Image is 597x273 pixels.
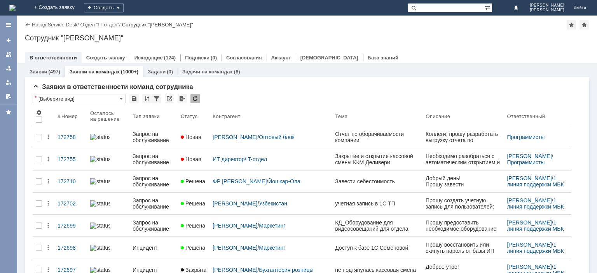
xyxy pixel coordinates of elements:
[90,156,110,162] img: statusbar-100 (1).png
[507,219,564,232] a: 1 линия поддержки МБК
[35,95,37,101] div: Настройки списка отличаются от сохраненных в виде
[213,178,267,184] a: ФР [PERSON_NAME]
[181,200,205,207] span: Решена
[54,151,87,167] a: 172755
[87,196,129,211] a: statusbar-100 (1).png
[332,215,422,236] a: КД_Оборудование для видеосовещаний для отдела закупок
[54,218,87,233] a: 172699
[80,22,122,28] div: /
[33,83,193,90] span: Заявки в ответственности команд сотрудника
[268,178,300,184] a: Йошкар-Ола
[178,174,209,189] a: Решена
[213,200,257,207] a: [PERSON_NAME]
[507,175,564,188] a: 1 линия поддержки МБК
[213,134,329,140] div: /
[181,156,201,162] span: Новая
[90,110,120,122] div: Осталось на решение
[213,223,257,229] a: [PERSON_NAME]
[30,69,47,75] a: Заявки
[507,197,568,210] div: /
[90,200,110,207] img: statusbar-100 (1).png
[58,178,84,184] div: 172710
[507,242,564,254] a: 1 линия поддержки МБК
[504,106,571,126] th: Ответственный
[133,131,175,143] div: Запрос на обслуживание
[54,240,87,256] a: 172698
[211,55,217,61] div: (0)
[129,106,178,126] th: Тип заявки
[530,8,564,12] span: [PERSON_NAME]
[87,129,129,145] a: statusbar-100 (1).png
[259,134,294,140] a: Оптовый блок
[181,113,197,119] div: Статус
[87,106,129,126] th: Осталось на решение
[54,106,87,126] th: Номер
[332,148,422,170] a: Закрытие и открытие кассовой смены ККМ Деливери
[2,62,15,75] a: Заявки в моей ответственности
[507,175,568,188] div: /
[335,267,419,273] div: не подтянулась кассовая смена
[133,113,159,119] div: Тип заявки
[58,134,84,140] div: 172758
[152,94,161,103] div: Фильтрация...
[45,267,51,273] div: Действия
[46,21,47,27] div: |
[507,219,552,226] a: [PERSON_NAME]
[45,134,51,140] div: Действия
[9,5,16,11] img: logo
[129,240,178,256] a: Инцидент
[335,219,419,232] div: КД_Оборудование для видеосовещаний для отдела закупок
[48,69,60,75] div: (497)
[86,55,125,61] a: Создать заявку
[129,193,178,214] a: Запрос на обслуживание
[2,34,15,47] a: Создать заявку
[30,55,77,61] a: В ответственности
[129,215,178,236] a: Запрос на обслуживание
[213,223,329,229] div: /
[213,156,329,162] div: /
[58,200,84,207] div: 172702
[213,178,329,184] div: /
[507,153,568,165] div: /
[121,69,138,75] div: (1000+)
[181,134,201,140] span: Новая
[133,153,175,165] div: Запрос на обслуживание
[45,200,51,207] div: Действия
[181,223,205,229] span: Решена
[87,218,129,233] a: statusbar-100 (1).png
[48,22,78,28] a: Service Desk
[87,151,129,167] a: statusbar-100 (1).png
[335,113,347,119] div: Тема
[25,34,589,42] div: Сотрудник "[PERSON_NAME]"
[70,69,120,75] a: Заявки на командах
[36,110,42,116] span: Настройки
[181,267,206,273] span: Закрыта
[58,156,84,162] div: 172755
[259,223,285,229] a: Маркетинг
[178,94,187,103] div: Экспорт списка
[34,12,50,19] span: от 01.
[213,113,240,119] div: Контрагент
[178,240,209,256] a: Решена
[32,22,46,28] a: Назад
[178,129,209,145] a: Новая
[507,175,552,181] a: [PERSON_NAME]
[507,242,552,248] a: [PERSON_NAME]
[190,94,200,103] div: Обновлять список
[178,151,209,167] a: Новая
[507,197,564,210] a: 1 линия поддержки МБК
[181,245,205,251] span: Решена
[129,126,178,148] a: Запрос на обслуживание
[58,223,84,229] div: 172699
[335,131,419,143] div: Отчет по оборачиваемости компании
[332,126,422,148] a: Отчет по оборачиваемости компании
[87,174,129,189] a: statusbar-100 (1).png
[54,174,87,189] a: 172710
[9,5,16,11] a: Перейти на домашнюю страницу
[213,200,329,207] div: /
[142,94,152,103] div: Сортировка...
[185,55,209,61] a: Подписки
[259,267,313,273] a: Бухгалтерия розницы
[530,3,564,8] span: [PERSON_NAME]
[134,55,163,61] a: Исходящие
